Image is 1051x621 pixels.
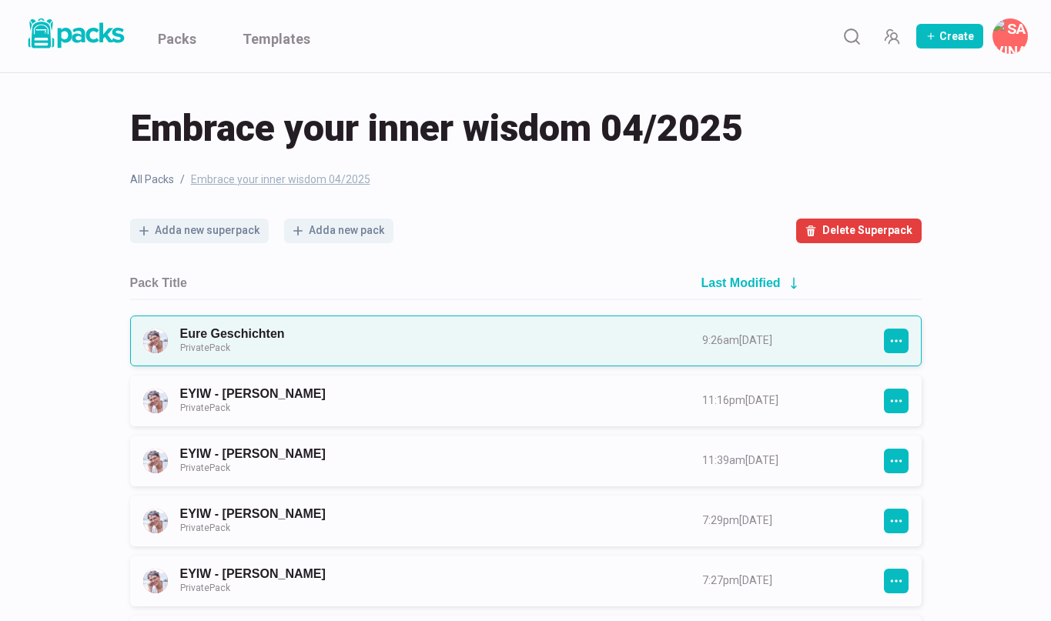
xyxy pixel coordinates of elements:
h2: Pack Title [130,275,187,290]
button: Create Pack [916,24,983,48]
span: Embrace your inner wisdom 04/2025 [191,172,370,188]
a: All Packs [130,172,174,188]
span: / [180,172,185,188]
button: Manage Team Invites [876,21,907,52]
span: Embrace your inner wisdom 04/2025 [130,104,743,153]
button: Savina Tilmann [992,18,1028,54]
button: Adda new superpack [130,219,269,243]
button: Search [836,21,867,52]
a: Packs logo [23,15,127,57]
h2: Last Modified [701,275,781,290]
nav: breadcrumb [130,172,922,188]
button: Adda new pack [284,219,393,243]
button: Delete Superpack [796,219,922,243]
img: Packs logo [23,15,127,52]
